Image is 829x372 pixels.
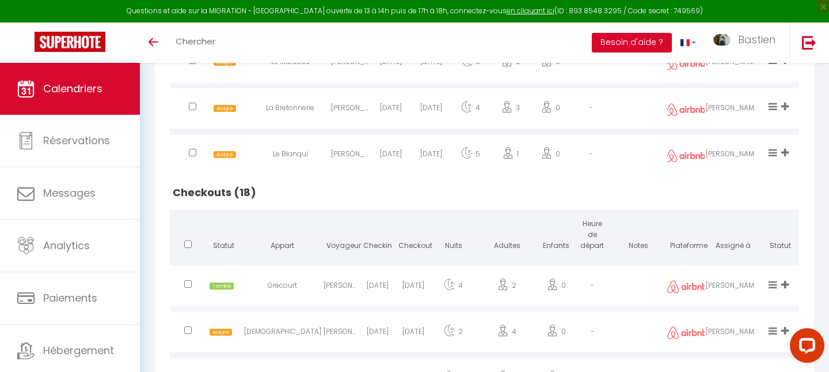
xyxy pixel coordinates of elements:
span: Appart [271,241,294,250]
th: Plateforme [667,210,705,263]
th: Enfants [538,210,574,263]
div: 4 [431,269,476,306]
span: Terminé [210,283,234,290]
div: [PERSON_NAME] [324,269,359,306]
a: Chercher [167,22,224,63]
img: ... [713,34,731,46]
div: [DATE] [359,315,395,352]
div: [PERSON_NAME] [331,45,371,82]
th: Checkin [359,210,395,263]
span: Assigné [214,151,236,159]
span: Réservations [43,133,110,148]
div: Le Blanqui [249,137,331,175]
div: [DATE] [411,137,451,175]
a: en cliquant ici [507,6,554,16]
span: Assigné [214,105,236,112]
div: [DATE] [371,137,411,175]
img: airbnb2.png [666,103,706,116]
img: logout [802,35,816,50]
div: 2 [476,269,538,306]
div: [DATE] [396,269,431,306]
iframe: LiveChat chat widget [781,324,829,372]
div: 2 [490,45,530,82]
div: 1 [490,137,530,175]
div: - [571,137,610,175]
div: 2 [431,315,476,352]
div: [PERSON_NAME] [705,45,761,82]
span: Calendriers [43,81,102,96]
div: [PERSON_NAME] [705,137,761,175]
div: - [571,45,610,82]
img: Super Booking [35,32,105,52]
span: Paiements [43,291,97,305]
th: Notes [610,210,667,263]
div: La Bretonnerie [249,91,331,129]
div: [PERSON_NAME] [324,315,359,352]
div: 0 [538,269,574,306]
th: Adultes [476,210,538,263]
div: Le Marceau [249,45,331,82]
div: 0 [531,91,571,129]
span: Messages [43,186,96,200]
th: Nuits [431,210,476,263]
span: Hébergement [43,343,114,358]
div: [DATE] [411,91,451,129]
th: Checkout [396,210,431,263]
div: [DATE] [359,269,395,306]
span: Bastien [738,32,775,47]
div: - [571,91,610,129]
div: Grécourt [242,269,324,306]
a: ... Bastien [705,22,790,63]
th: Heure de départ [575,210,611,263]
th: Statut [762,210,800,263]
div: 0 [531,137,571,175]
div: [DEMOGRAPHIC_DATA] [242,315,324,352]
div: [PERSON_NAME] [705,269,761,306]
div: 4 [451,91,490,129]
div: 0 [531,45,571,82]
div: 3 [451,45,490,82]
div: 4 [476,315,538,352]
div: - [575,315,611,352]
div: [DATE] [396,315,431,352]
div: 5 [451,137,490,175]
div: [PERSON_NAME] [705,91,761,129]
div: 3 [490,91,530,129]
div: [DATE] [371,91,411,129]
div: 0 [538,315,574,352]
button: Besoin d'aide ? [592,33,672,52]
span: Analytics [43,238,90,253]
div: [DATE] [371,45,411,82]
img: airbnb2.png [666,149,706,162]
div: - [575,269,611,306]
img: airbnb2.png [666,57,706,70]
div: [PERSON_NAME] [331,91,371,129]
span: Assigné [210,329,232,336]
th: Assigné à [705,210,761,263]
div: [PERSON_NAME] [331,137,371,175]
span: Chercher [176,35,215,47]
th: Voyageur [324,210,359,263]
img: airbnb2.png [667,326,708,339]
span: Statut [213,241,234,250]
h2: Checkouts (18) [170,175,799,211]
div: [DATE] [411,45,451,82]
img: airbnb2.png [667,280,708,293]
div: [PERSON_NAME] [705,315,761,352]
